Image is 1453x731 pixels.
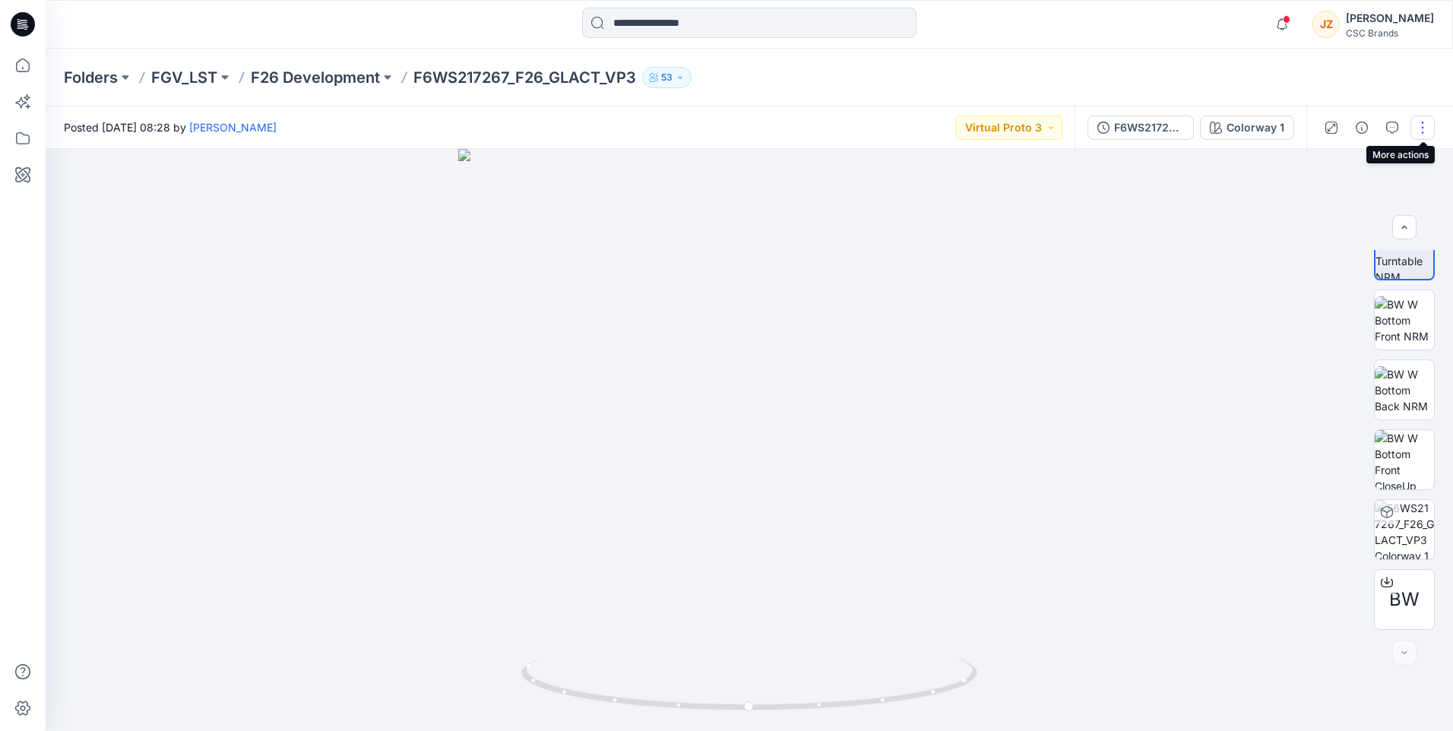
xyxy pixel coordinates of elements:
img: F6WS217267_F26_GLACT_VP3 Colorway 1 [1375,500,1434,559]
a: Folders [64,67,118,88]
button: Colorway 1 [1200,116,1294,140]
div: F6WS217267_F26_GLACT_VP3 [1114,119,1184,136]
button: Details [1350,116,1374,140]
img: BW W Bottom Front CloseUp NRM [1375,430,1434,489]
a: [PERSON_NAME] [189,121,277,134]
p: 53 [661,69,673,86]
img: BW W Bottom Back NRM [1375,366,1434,414]
span: BW [1389,586,1420,613]
div: JZ [1312,11,1340,38]
div: [PERSON_NAME] [1346,9,1434,27]
a: FGV_LST [151,67,217,88]
div: Colorway 1 [1227,119,1284,136]
button: F6WS217267_F26_GLACT_VP3 [1087,116,1194,140]
img: BW W Bottom Turntable NRM [1375,221,1433,279]
a: F26 Development [251,67,380,88]
button: 53 [642,67,692,88]
p: F6WS217267_F26_GLACT_VP3 [413,67,636,88]
span: Posted [DATE] 08:28 by [64,119,277,135]
div: CSC Brands [1346,27,1434,39]
img: BW W Bottom Front NRM [1375,296,1434,344]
